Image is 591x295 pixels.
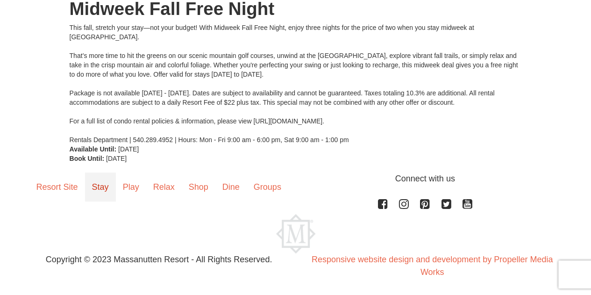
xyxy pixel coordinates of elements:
[118,145,139,153] span: [DATE]
[29,173,562,185] p: Connect with us
[215,173,247,201] a: Dine
[22,253,296,266] p: Copyright © 2023 Massanutten Resort - All Rights Reserved.
[29,173,85,201] a: Resort Site
[247,173,288,201] a: Groups
[106,155,127,162] span: [DATE]
[276,214,315,253] img: Massanutten Resort Logo
[70,145,117,153] strong: Available Until:
[85,173,116,201] a: Stay
[70,23,522,144] div: This fall, stretch your stay—not your budget! With Midweek Fall Free Night, enjoy three nights fo...
[146,173,182,201] a: Relax
[116,173,146,201] a: Play
[182,173,215,201] a: Shop
[70,155,105,162] strong: Book Until:
[312,255,553,277] a: Responsive website design and development by Propeller Media Works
